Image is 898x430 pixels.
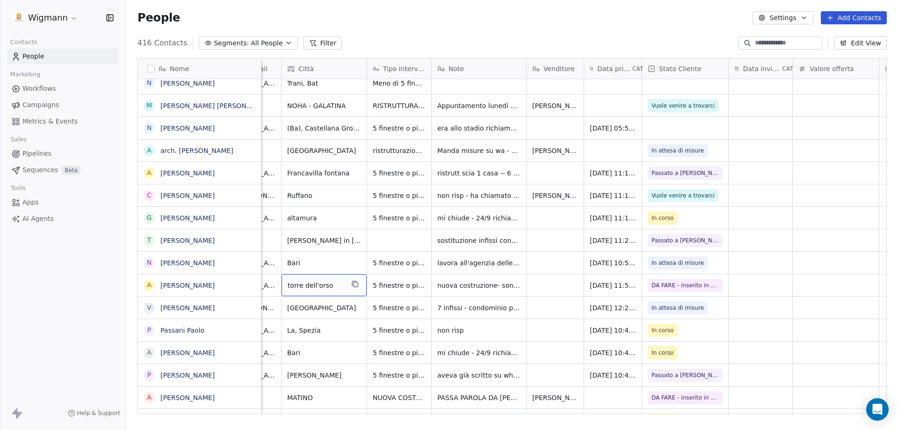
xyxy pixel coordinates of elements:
span: Tools [7,181,29,195]
div: V [147,303,152,313]
a: Passani Paolo [160,327,204,334]
span: [EMAIL_ADDRESS][DOMAIN_NAME] [238,124,275,133]
div: Tipo intervento [367,58,431,79]
div: A [147,168,152,178]
span: sostituzione infissi condominio 3 piano. ora alluminio verde - vorrebbe pvc bianco eff legno o po... [437,236,521,245]
div: T [147,235,152,245]
a: [PERSON_NAME] [160,349,215,357]
div: Note [432,58,526,79]
span: 5 finestre o più di 5 [373,371,426,380]
a: [PERSON_NAME] [160,80,215,87]
span: aveva già scritto su whatsapp -- sostituzione palazzo vecchio -- 6 -120x280 persiane 2ante + 1 60... [437,371,521,380]
span: Francavilla fontana [287,168,361,178]
span: (Ba), Castellana Grotte [287,124,361,133]
div: A [147,348,152,357]
span: [EMAIL_ADDRESS][DOMAIN_NAME] [238,79,275,88]
div: A [147,393,152,402]
button: Add Contacts [821,11,887,24]
span: [GEOGRAPHIC_DATA] [287,303,361,313]
div: A [147,280,152,290]
span: [DATE] 10:53 AM [590,258,636,268]
span: 5 finestre o più di 5 [373,258,426,268]
span: [DATE] 11:15 AM [590,168,636,178]
span: [PERSON_NAME] [532,101,578,110]
span: era allo stadio richiamare [437,124,521,133]
img: 1630668995401.jpeg [13,12,24,23]
a: [PERSON_NAME] [160,237,215,244]
span: Manda misure su wa - quando sono pronti i prev viene a ritirarli [437,146,521,155]
span: Data invio offerta [743,64,780,73]
span: Sales [7,132,31,146]
a: People [7,49,118,64]
span: non risp [437,326,521,335]
span: Pipelines [22,149,51,159]
span: 5 finestre o più di 5 [373,303,426,313]
span: 5 finestre o più di 5 [373,191,426,200]
button: Filter [304,36,342,50]
a: Metrics & Events [7,114,118,129]
span: 5 finestre o più di 5 [373,326,426,335]
span: PASSA PAROLA DA [PERSON_NAME] - MIA CLIENTE- appuntamento sabato 20.09 - non ha fretta- a novembr... [437,393,521,402]
span: Contacts [6,35,41,49]
span: [EMAIL_ADDRESS][DOMAIN_NAME] [238,213,275,223]
span: NUOVA COSTRUZIONE - O [PERSON_NAME] 2025 INIZIO IMPIANTI [373,393,426,402]
span: [PERSON_NAME][EMAIL_ADDRESS][DOMAIN_NAME] [238,303,275,313]
span: [DATE] 11:52 AM [590,281,636,290]
span: DA FARE - inserito in cartella [652,393,719,402]
span: All People [251,38,282,48]
a: [PERSON_NAME] [160,192,215,199]
div: C [147,190,152,200]
span: [EMAIL_ADDRESS][DOMAIN_NAME] [238,348,275,357]
div: Data primo contattoCAT [584,58,642,79]
span: 7 infissi - condominio pt - FORN + POSA -- ora legno -- pvc bianco -- prima richiesta, non mi dic... [437,303,521,313]
a: [PERSON_NAME] [160,372,215,379]
span: [EMAIL_ADDRESS][DOMAIN_NAME] [238,371,275,380]
span: Sequences [22,165,58,175]
span: In attesa di misure [652,303,704,313]
div: N [147,78,152,88]
div: Data invio offertaCAT [729,58,792,79]
span: Ruffano [287,191,361,200]
span: In attesa di misure [652,258,704,268]
div: Valore offerta [793,58,879,79]
span: Tipo intervento [383,64,426,73]
span: MATINO [287,393,361,402]
span: DA FARE - inserito in cartella [652,281,719,290]
span: La, Spezia [287,326,361,335]
span: [PERSON_NAME] [287,371,361,380]
a: arch. [PERSON_NAME] [160,147,233,154]
span: [PERSON_NAME] [532,191,578,200]
span: Workflows [22,84,56,94]
span: In corso [652,213,673,223]
span: Valore offerta [810,64,854,73]
span: In corso [652,326,673,335]
span: [PERSON_NAME] in [GEOGRAPHIC_DATA] [287,236,361,245]
span: Metrics & Events [22,117,78,126]
span: 5 finestre o più di 5 [373,281,426,290]
span: ristrutt scia 1 casa -- 6 infissi + avvolg blinkroll avorio + cassonetto + zanz -- casa indipende... [437,168,521,178]
span: In attesa di misure [652,146,704,155]
a: [PERSON_NAME] [160,169,215,177]
span: Appuntamento lunedì 29 ore 17 [437,101,521,110]
div: P [147,370,151,380]
span: lavora all'agenzia delle entrate10 infissi -- monoblocco con l'avvolg classica motorizz + cassone... [437,258,521,268]
a: [PERSON_NAME] [160,304,215,312]
div: N [147,123,152,133]
span: mi chiude - 24/9 richiamo sempre spento [437,213,521,223]
a: Pipelines [7,146,118,161]
span: Help & Support [77,409,120,417]
a: [PERSON_NAME] [160,282,215,289]
span: Vuole venire a trovarci [652,191,715,200]
div: grid [138,79,261,415]
span: [DATE] 11:14 AM [590,191,636,200]
span: Nome [170,64,189,73]
span: Vuole venire a trovarci [652,101,715,110]
span: [EMAIL_ADDRESS][DOMAIN_NAME] [238,326,275,335]
span: Passato a [PERSON_NAME] [652,236,719,245]
a: [PERSON_NAME] [160,124,215,132]
span: ristrutturazione. Preventivo in pvc e alternativa alluminio. [373,146,426,155]
span: [DATE] 10:48 AM [590,348,636,357]
a: Workflows [7,81,118,96]
div: P [147,325,151,335]
span: Stato Cliente [659,64,702,73]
